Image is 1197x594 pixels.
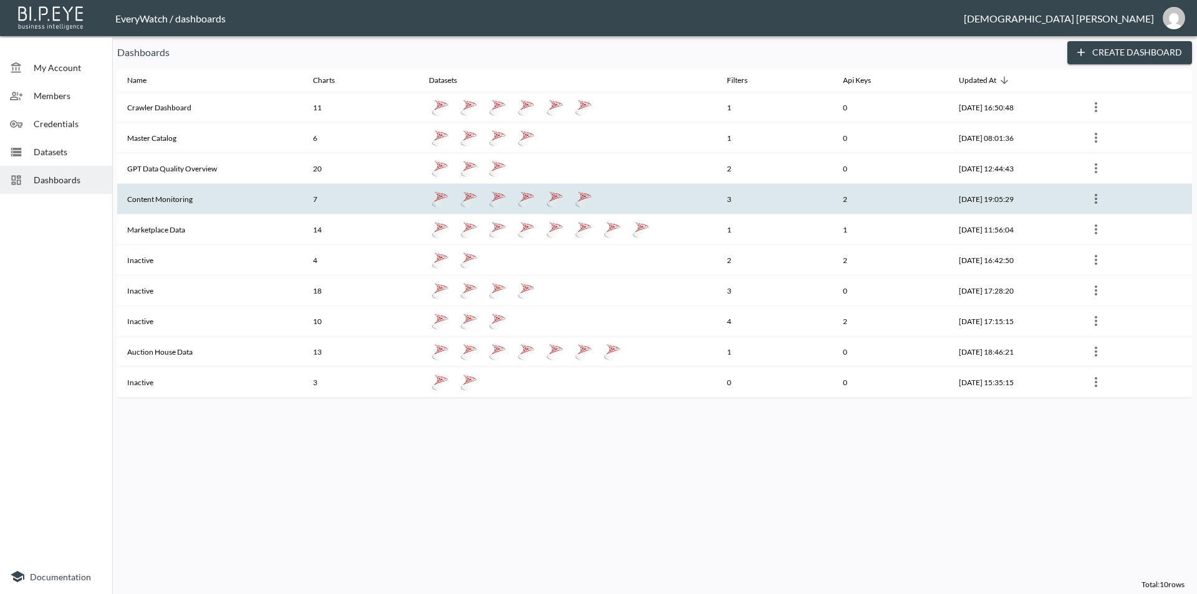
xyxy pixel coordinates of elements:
[458,218,480,241] a: Marketplace_FullReport_MarketLevel
[1086,250,1106,270] button: more
[833,245,949,275] th: 2
[833,337,949,367] th: 0
[949,367,1075,398] th: 2025-04-03, 15:35:15
[303,367,419,398] th: 3
[1142,580,1185,589] span: Total: 10 rows
[717,92,833,123] th: 1
[833,153,949,184] th: 0
[429,73,473,88] span: Datasets
[1086,311,1106,331] button: more
[460,160,478,177] img: mssql icon
[833,92,949,123] th: 0
[517,129,535,146] img: mssql icon
[1076,245,1192,275] th: {"type":{"isMobxInjector":true,"displayName":"inject-with-userStore-stripeStore-dashboardsStore(O...
[1076,214,1192,245] th: {"type":{"isMobxInjector":true,"displayName":"inject-with-userStore-stripeStore-dashboardsStore(O...
[1086,128,1106,148] button: more
[489,98,506,116] img: mssql icon
[431,160,449,177] img: mssql icon
[458,96,480,118] a: Source_Count_Active
[458,310,480,332] a: Benda Moderation Report
[431,190,449,208] img: mssql icon
[489,129,506,146] img: mssql icon
[515,188,537,210] a: ContentControl_Discrepancies
[964,12,1154,24] div: [DEMOGRAPHIC_DATA] [PERSON_NAME]
[303,214,419,245] th: 14
[1076,337,1192,367] th: {"type":{"isMobxInjector":true,"displayName":"inject-with-userStore-stripeStore-dashboardsStore(O...
[419,92,717,123] th: {"type":"div","key":null,"ref":null,"props":{"style":{"display":"flex","gap":10},"children":[{"ty...
[517,190,535,208] img: mssql icon
[460,312,478,330] img: mssql icon
[1086,219,1106,239] button: more
[34,145,102,158] span: Datasets
[419,306,717,337] th: {"type":"div","key":null,"ref":null,"props":{"style":{"display":"flex","gap":10},"children":[{"ty...
[949,306,1075,337] th: 2025-05-07, 17:15:15
[1086,189,1106,209] button: more
[117,214,303,245] th: Marketplace Data
[117,123,303,153] th: Master Catalog
[431,98,449,116] img: mssql icon
[419,337,717,367] th: {"type":"div","key":null,"ref":null,"props":{"style":{"display":"flex","gap":10},"children":[{"ty...
[544,340,566,363] a: Publish Count
[517,221,535,238] img: mssql icon
[572,188,595,210] a: ContentMonitoring_MarketplaceDetail
[419,153,717,184] th: {"type":"div","key":null,"ref":null,"props":{"style":{"display":"flex","gap":10},"children":[{"ty...
[717,275,833,306] th: 3
[486,127,509,149] a: MasterCatalog_FullCatalog_Overview
[431,373,449,391] img: mssql icon
[1076,153,1192,184] th: {"type":{"isMobxInjector":true,"displayName":"inject-with-userStore-stripeStore-dashboardsStore(O...
[429,279,451,302] a: Sync Count
[717,306,833,337] th: 4
[517,282,535,299] img: mssql icon
[632,221,650,238] img: mssql icon
[458,340,480,363] a: AuctionHouse_FullReport_EventLevel
[717,337,833,367] th: 1
[458,371,480,393] a: Image errors
[515,127,537,149] a: MasterCatalog_FullCatalog
[117,367,303,398] th: Inactive
[419,245,717,275] th: {"type":"div","key":null,"ref":null,"props":{"style":{"display":"flex","gap":10},"children":[{"ty...
[603,221,621,238] img: mssql icon
[117,275,303,306] th: Inactive
[833,306,949,337] th: 2
[1086,280,1106,300] button: more
[833,275,949,306] th: 0
[727,73,764,88] span: Filters
[431,343,449,360] img: mssql icon
[601,340,623,363] a: AuctionHouse_FullReport_SourceLevel2
[303,245,419,275] th: 4
[489,221,506,238] img: mssql icon
[303,153,419,184] th: 20
[419,275,717,306] th: {"type":"div","key":null,"ref":null,"props":{"style":{"display":"flex","gap":10},"children":[{"ty...
[460,129,478,146] img: mssql icon
[34,117,102,130] span: Credentials
[515,279,537,302] a: ModerationLogs
[630,218,652,241] a: Marketplace_DailyPublishBySource
[1076,123,1192,153] th: {"type":{"isMobxInjector":true,"displayName":"inject-with-userStore-stripeStore-dashboardsStore(O...
[1086,372,1106,392] button: more
[313,73,335,88] div: Charts
[460,251,478,269] img: mssql icon
[419,367,717,398] th: {"type":"div","key":null,"ref":null,"props":{"style":{"display":"flex","gap":10},"children":[{"ty...
[458,127,480,149] a: Dashboard_MasterCatalog_AttributeAnalysis
[1076,184,1192,214] th: {"type":{"isMobxInjector":true,"displayName":"inject-with-userStore-stripeStore-dashboardsStore(O...
[429,310,451,332] a: Auction_Lots_Status_Monthly
[546,98,564,116] img: mssql icon
[460,98,478,116] img: mssql icon
[460,282,478,299] img: mssql icon
[431,251,449,269] img: mssql icon
[460,343,478,360] img: mssql icon
[727,73,748,88] div: Filters
[1163,7,1185,29] img: b0851220ef7519462eebfaf84ab7640e
[949,123,1075,153] th: 2025-08-26, 08:01:36
[949,337,1075,367] th: 2025-05-04, 18:46:21
[546,221,564,238] img: mssql icon
[489,160,506,177] img: mssql icon
[429,218,451,241] a: Marketplace_NotSyncDetail
[1154,3,1194,33] button: vishnu@everywatch.com
[313,73,351,88] span: Charts
[544,96,566,118] a: Source_Count_Details
[1086,158,1106,178] button: more
[717,153,833,184] th: 2
[1076,92,1192,123] th: {"type":{"isMobxInjector":true,"displayName":"inject-with-userStore-stripeStore-dashboardsStore(O...
[1076,275,1192,306] th: {"type":{"isMobxInjector":true,"displayName":"inject-with-userStore-stripeStore-dashboardsStore(O...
